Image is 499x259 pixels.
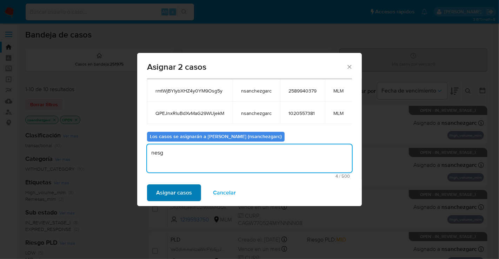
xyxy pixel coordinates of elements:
[156,185,192,200] span: Asignar casos
[204,184,245,201] button: Cancelar
[241,110,272,116] span: nsanchezgarc
[346,63,352,70] button: Cerrar ventana
[155,88,224,94] span: rmtWjBYIybXHZ4y0YM9Osg5y
[213,185,236,200] span: Cancelar
[149,174,350,178] span: Máximo 500 caracteres
[241,88,272,94] span: nsanchezgarc
[150,133,282,140] b: Los casos se asignarán a [PERSON_NAME] (nsanchezgarc)
[137,53,362,206] div: assign-modal
[155,110,224,116] span: QPEJnxRluBdXvMaG29WUjekM
[333,110,344,116] span: MLM
[147,144,352,172] textarea: nesg
[333,88,344,94] span: MLM
[147,63,346,71] span: Asignar 2 casos
[288,110,317,116] span: 1020557381
[288,88,317,94] span: 2589940379
[147,184,201,201] button: Asignar casos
